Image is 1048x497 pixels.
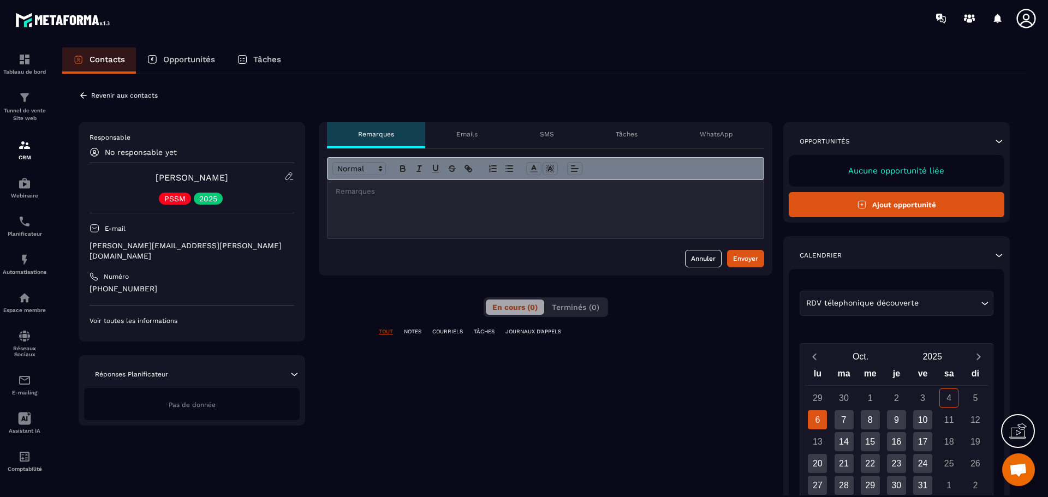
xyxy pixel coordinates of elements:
[18,177,31,190] img: automations
[835,432,854,451] div: 14
[1002,453,1035,486] div: Ouvrir le chat
[800,291,993,316] div: Search for option
[540,130,554,139] p: SMS
[456,130,478,139] p: Emails
[825,347,897,366] button: Open months overlay
[913,388,932,408] div: 3
[861,432,880,451] div: 15
[3,107,46,122] p: Tunnel de vente Site web
[3,466,46,472] p: Comptabilité
[474,328,495,336] p: TÂCHES
[913,432,932,451] div: 17
[226,47,292,74] a: Tâches
[18,215,31,228] img: scheduler
[3,207,46,245] a: schedulerschedulerPlanificateur
[861,476,880,495] div: 29
[3,321,46,366] a: social-networksocial-networkRéseaux Sociaux
[939,410,958,429] div: 11
[939,454,958,473] div: 25
[883,366,909,385] div: je
[835,410,854,429] div: 7
[18,291,31,304] img: automations
[727,250,764,267] button: Envoyer
[3,130,46,169] a: formationformationCRM
[861,410,880,429] div: 8
[3,231,46,237] p: Planificateur
[808,432,827,451] div: 13
[939,388,958,408] div: 4
[3,442,46,480] a: accountantaccountantComptabilité
[18,253,31,266] img: automations
[3,193,46,199] p: Webinaire
[18,91,31,104] img: formation
[104,272,129,281] p: Numéro
[968,349,989,364] button: Next month
[966,388,985,408] div: 5
[18,53,31,66] img: formation
[505,328,561,336] p: JOURNAUX D'APPELS
[831,366,857,385] div: ma
[800,251,842,260] p: Calendrier
[887,454,906,473] div: 23
[3,154,46,160] p: CRM
[808,410,827,429] div: 6
[789,192,1004,217] button: Ajout opportunité
[966,476,985,495] div: 2
[95,370,168,379] p: Réponses Planificateur
[887,432,906,451] div: 16
[921,297,978,309] input: Search for option
[404,328,421,336] p: NOTES
[18,330,31,343] img: social-network
[3,83,46,130] a: formationformationTunnel de vente Site web
[90,55,125,64] p: Contacts
[936,366,962,385] div: sa
[805,349,825,364] button: Previous month
[18,139,31,152] img: formation
[18,374,31,387] img: email
[156,172,228,183] a: [PERSON_NAME]
[700,130,733,139] p: WhatsApp
[358,130,394,139] p: Remarques
[800,166,993,176] p: Aucune opportunité liée
[800,137,850,146] p: Opportunités
[492,303,538,312] span: En cours (0)
[169,401,216,409] span: Pas de donnée
[804,297,921,309] span: RDV télephonique découverte
[164,195,186,202] p: PSSM
[3,345,46,357] p: Réseaux Sociaux
[835,388,854,408] div: 30
[3,404,46,442] a: Assistant IA
[805,366,831,385] div: lu
[616,130,638,139] p: Tâches
[805,366,989,495] div: Calendar wrapper
[3,169,46,207] a: automationsautomationsWebinaire
[857,366,883,385] div: me
[913,410,932,429] div: 10
[15,10,114,30] img: logo
[733,253,758,264] div: Envoyer
[913,476,932,495] div: 31
[805,388,989,495] div: Calendar days
[379,328,393,336] p: TOUT
[3,428,46,434] p: Assistant IA
[887,410,906,429] div: 9
[966,432,985,451] div: 19
[552,303,599,312] span: Terminés (0)
[545,300,606,315] button: Terminés (0)
[199,195,217,202] p: 2025
[163,55,215,64] p: Opportunités
[808,476,827,495] div: 27
[939,476,958,495] div: 1
[62,47,136,74] a: Contacts
[105,148,177,157] p: No responsable yet
[939,432,958,451] div: 18
[861,388,880,408] div: 1
[91,92,158,99] p: Revenir aux contacts
[136,47,226,74] a: Opportunités
[887,476,906,495] div: 30
[3,307,46,313] p: Espace membre
[3,283,46,321] a: automationsautomationsEspace membre
[3,366,46,404] a: emailemailE-mailing
[90,241,294,261] p: [PERSON_NAME][EMAIL_ADDRESS][PERSON_NAME][DOMAIN_NAME]
[966,454,985,473] div: 26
